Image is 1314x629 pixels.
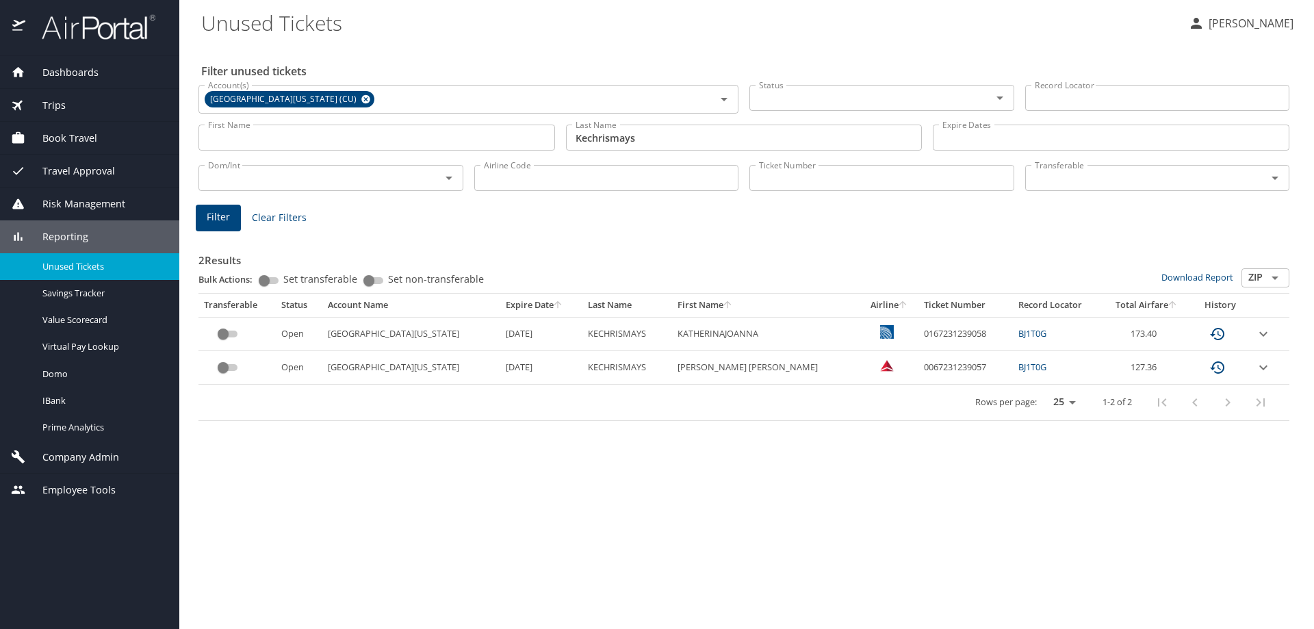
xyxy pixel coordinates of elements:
a: BJ1T0G [1018,327,1046,339]
span: Savings Tracker [42,287,163,300]
p: Rows per page: [975,398,1037,407]
span: Unused Tickets [42,260,163,273]
button: [PERSON_NAME] [1183,11,1299,36]
span: Filter [207,209,230,226]
span: Risk Management [25,196,125,211]
span: Prime Analytics [42,421,163,434]
p: [PERSON_NAME] [1204,15,1293,31]
img: airportal-logo.png [27,14,155,40]
th: Airline [860,294,918,317]
a: BJ1T0G [1018,361,1046,373]
th: Account Name [322,294,500,317]
th: Ticket Number [918,294,1013,317]
td: [GEOGRAPHIC_DATA][US_STATE] [322,351,500,385]
img: icon-airportal.png [12,14,27,40]
span: Dashboards [25,65,99,80]
td: 0167231239058 [918,317,1013,350]
p: 1-2 of 2 [1103,398,1132,407]
div: Transferable [204,299,270,311]
td: Open [276,351,322,385]
span: Travel Approval [25,164,115,179]
span: Set transferable [283,274,357,284]
span: Employee Tools [25,483,116,498]
th: Record Locator [1013,294,1103,317]
button: sort [723,301,733,310]
div: [GEOGRAPHIC_DATA][US_STATE] (CU) [205,91,374,107]
th: Status [276,294,322,317]
span: [GEOGRAPHIC_DATA][US_STATE] (CU) [205,92,365,107]
a: Download Report [1161,271,1233,283]
td: 173.40 [1103,317,1191,350]
span: Book Travel [25,131,97,146]
span: Reporting [25,229,88,244]
td: KECHRISMAYS [582,351,672,385]
td: [DATE] [500,351,582,385]
th: Total Airfare [1103,294,1191,317]
h1: Unused Tickets [201,1,1177,44]
td: Open [276,317,322,350]
img: Delta Airlines [880,359,894,372]
button: Clear Filters [246,205,312,231]
span: Company Admin [25,450,119,465]
h2: Filter unused tickets [201,60,1292,82]
td: 127.36 [1103,351,1191,385]
span: Value Scorecard [42,313,163,326]
span: Virtual Pay Lookup [42,340,163,353]
span: IBank [42,394,163,407]
th: History [1191,294,1250,317]
select: rows per page [1042,392,1081,413]
button: sort [899,301,908,310]
button: Open [1265,168,1285,188]
p: Bulk Actions: [198,273,263,285]
td: [DATE] [500,317,582,350]
button: expand row [1255,359,1272,376]
td: KATHERINAJOANNA [672,317,860,350]
button: Open [714,90,734,109]
th: Last Name [582,294,672,317]
button: Open [990,88,1009,107]
table: custom pagination table [198,294,1289,421]
th: First Name [672,294,860,317]
span: Set non-transferable [388,274,484,284]
button: sort [554,301,563,310]
td: 0067231239057 [918,351,1013,385]
td: KECHRISMAYS [582,317,672,350]
button: Filter [196,205,241,231]
td: [GEOGRAPHIC_DATA][US_STATE] [322,317,500,350]
button: Open [439,168,459,188]
td: [PERSON_NAME] [PERSON_NAME] [672,351,860,385]
span: Clear Filters [252,209,307,227]
h3: 2 Results [198,244,1289,268]
button: expand row [1255,326,1272,342]
button: Open [1265,268,1285,287]
span: Trips [25,98,66,113]
button: sort [1168,301,1178,310]
th: Expire Date [500,294,582,317]
img: United Airlines [880,325,894,339]
span: Domo [42,368,163,381]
